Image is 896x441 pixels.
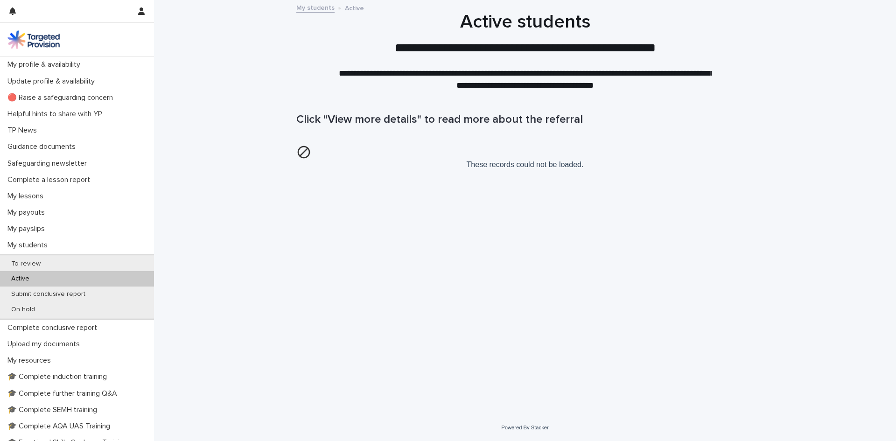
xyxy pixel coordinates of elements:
p: TP News [4,126,44,135]
p: Complete conclusive report [4,323,105,332]
p: To review [4,260,48,268]
p: 🔴 Raise a safeguarding concern [4,93,120,102]
h1: Click "View more details" to read more about the referral [296,113,754,126]
p: 🎓 Complete SEMH training [4,406,105,414]
p: 🎓 Complete further training Q&A [4,389,125,398]
p: Complete a lesson report [4,175,98,184]
h1: Active students [296,11,754,33]
p: Helpful hints to share with YP [4,110,110,119]
p: My students [4,241,55,250]
p: Active [345,2,364,13]
p: 🎓 Complete induction training [4,372,114,381]
p: Upload my documents [4,340,87,349]
p: Update profile & availability [4,77,102,86]
p: Active [4,275,37,283]
p: Submit conclusive report [4,290,93,298]
a: My students [296,2,335,13]
p: Guidance documents [4,142,83,151]
p: My profile & availability [4,60,88,69]
p: My payslips [4,224,52,233]
p: My resources [4,356,58,365]
p: Safeguarding newsletter [4,159,94,168]
img: M5nRWzHhSzIhMunXDL62 [7,30,60,49]
p: My lessons [4,192,51,201]
img: cancel-2 [296,145,311,160]
p: On hold [4,306,42,314]
p: These records could not be loaded. [296,141,754,173]
a: Powered By Stacker [501,425,548,430]
p: My payouts [4,208,52,217]
p: 🎓 Complete AQA UAS Training [4,422,118,431]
